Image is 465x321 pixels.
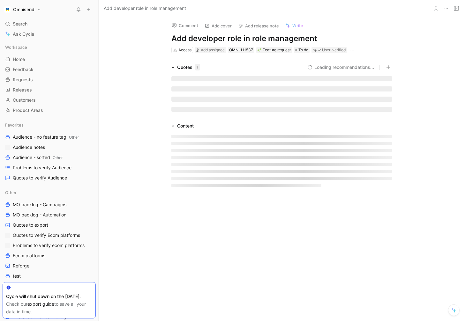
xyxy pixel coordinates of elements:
[3,153,96,162] a: Audience - sortedOther
[3,261,96,271] a: Reforge
[292,23,303,28] span: Write
[258,47,291,53] div: Feature request
[3,163,96,172] a: Problems to verify Audience
[69,135,79,139] span: Other
[13,77,33,83] span: Requests
[256,47,292,53] div: 🌱Feature request
[5,122,24,128] span: Favorites
[13,7,34,12] h1: Omnisend
[169,21,201,30] button: Comment
[104,4,186,12] span: Add developer role in role management
[202,21,235,30] button: Add cover
[177,122,194,130] div: Content
[3,29,96,39] a: Ask Cycle
[6,300,92,316] div: Check our to save all your data in time.
[13,164,71,171] span: Problems to verify Audience
[3,55,96,64] a: Home
[13,20,27,28] span: Search
[5,44,27,50] span: Workspace
[322,47,346,53] div: User-verified
[171,33,392,44] h1: Add developer role in role management
[3,42,96,52] div: Workspace
[3,230,96,240] a: Quotes to verify Ecom platforms
[3,132,96,142] a: Audience - no feature tagOther
[294,47,310,53] div: To do
[13,56,25,62] span: Home
[3,251,96,260] a: Ecom platforms
[3,220,96,230] a: Quotes to export
[195,64,200,70] div: 1
[13,107,43,113] span: Product Areas
[3,188,96,197] div: Other
[258,48,261,52] img: 🌱
[3,5,43,14] button: OmnisendOmnisend
[13,212,66,218] span: MO backlog - Automation
[3,85,96,95] a: Releases
[3,173,96,183] a: Quotes to verify Audience
[13,273,21,279] span: test
[13,242,85,249] span: Problems to verify ecom platforms
[235,21,282,30] button: Add release note
[27,301,54,307] a: export guide
[13,232,80,238] span: Quotes to verify Ecom platforms
[201,47,225,52] span: Add assignee
[169,122,196,130] div: Content
[13,252,45,259] span: Ecom platforms
[13,175,67,181] span: Quotes to verify Audience
[13,66,34,73] span: Feedback
[13,30,34,38] span: Ask Cycle
[13,314,66,320] span: Audience - no feature tag
[3,241,96,250] a: Problems to verify ecom platforms
[6,293,92,300] div: Cycle will shut down on the [DATE].
[169,63,203,71] div: Quotes1
[3,95,96,105] a: Customers
[13,222,48,228] span: Quotes to export
[3,120,96,130] div: Favorites
[3,281,96,291] a: Feedback tracking
[3,271,96,281] a: test
[13,144,45,150] span: Audience notes
[3,106,96,115] a: Product Areas
[53,155,63,160] span: Other
[3,142,96,152] a: Audience notes
[13,87,32,93] span: Releases
[178,47,191,53] div: Access
[13,154,63,161] span: Audience - sorted
[4,6,11,13] img: Omnisend
[298,47,308,53] span: To do
[13,263,29,269] span: Reforge
[3,75,96,84] a: Requests
[229,47,253,53] div: OMN-111537
[5,189,17,196] span: Other
[3,200,96,209] a: MO backlog - Campaigns
[307,63,374,71] button: Loading recommendations...
[13,97,36,103] span: Customers
[177,63,200,71] div: Quotes
[13,134,79,140] span: Audience - no feature tag
[3,65,96,74] a: Feedback
[3,210,96,220] a: MO backlog - Automation
[282,21,306,30] button: Write
[13,201,66,208] span: MO backlog - Campaigns
[3,19,96,29] div: Search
